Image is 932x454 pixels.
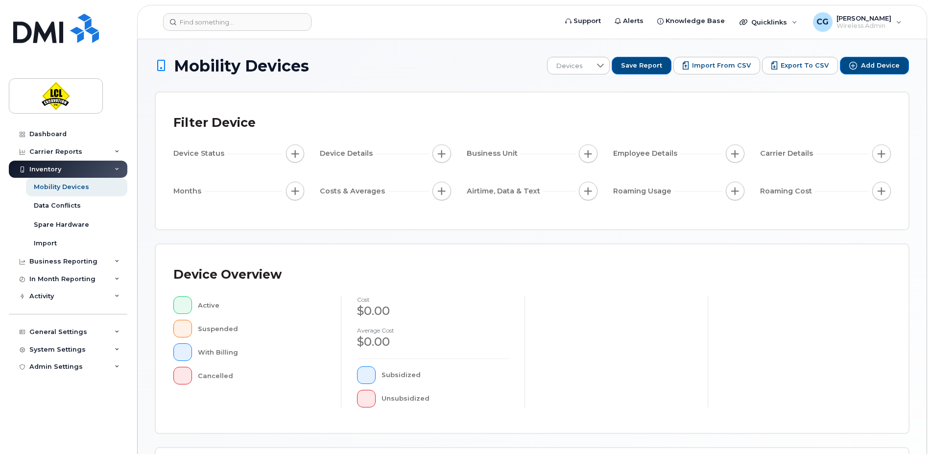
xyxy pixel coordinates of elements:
[198,343,326,361] div: With Billing
[198,296,326,314] div: Active
[320,186,388,196] span: Costs & Averages
[198,367,326,384] div: Cancelled
[357,296,508,303] h4: cost
[760,186,815,196] span: Roaming Cost
[382,366,509,384] div: Subsidized
[467,148,521,159] span: Business Unit
[762,57,838,74] button: Export to CSV
[621,61,662,70] span: Save Report
[382,390,509,407] div: Unsubsidized
[861,61,900,70] span: Add Device
[320,148,376,159] span: Device Details
[198,320,326,337] div: Suspended
[673,57,760,74] button: Import from CSV
[840,57,909,74] button: Add Device
[613,148,680,159] span: Employee Details
[692,61,751,70] span: Import from CSV
[173,110,256,136] div: Filter Device
[760,148,816,159] span: Carrier Details
[357,334,508,350] div: $0.00
[173,262,282,287] div: Device Overview
[613,186,674,196] span: Roaming Usage
[174,57,309,74] span: Mobility Devices
[548,57,591,75] span: Devices
[173,148,227,159] span: Device Status
[781,61,829,70] span: Export to CSV
[173,186,204,196] span: Months
[357,303,508,319] div: $0.00
[612,57,671,74] button: Save Report
[357,327,508,334] h4: Average cost
[467,186,543,196] span: Airtime, Data & Text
